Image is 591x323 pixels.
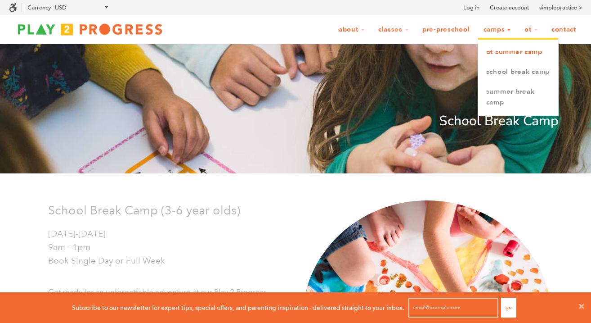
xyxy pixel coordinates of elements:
p: Book Single Day or Full Week [48,254,289,268]
p: Subscribe to our newsletter for expert tips, special offers, and parenting inspiration - delivere... [72,303,404,313]
a: Create account [490,3,529,12]
a: simplepractice > [539,3,582,12]
img: Play2Progress logo [9,20,171,38]
a: Contact [546,21,582,38]
span: 3-6 year olds) [165,203,240,218]
label: Currency [27,4,51,11]
p: School Break Camp [32,110,559,132]
a: Pre-Preschool [416,21,476,38]
a: School Break Camp [478,62,558,82]
a: OT [519,21,544,38]
p: [DATE]-[DATE] [48,227,289,241]
p: 9am - 1pm [48,241,289,254]
input: email@example.com [408,298,498,318]
a: Log in [463,3,479,12]
a: Classes [372,21,415,38]
button: Go [501,298,516,318]
a: About [333,21,371,38]
a: Summer Break Camp [478,82,558,113]
a: Camps [478,21,517,38]
p: School Break Camp ( [48,200,289,220]
a: OT Summer Camp [478,42,558,62]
